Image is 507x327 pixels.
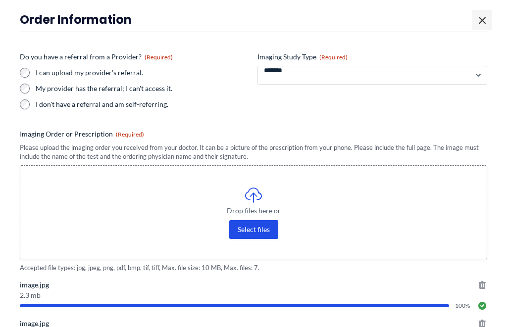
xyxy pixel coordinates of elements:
span: (Required) [145,53,173,61]
button: select files, imaging order or prescription(required) [229,220,278,239]
span: (Required) [319,53,348,61]
label: My provider has the referral; I can't access it. [36,84,250,93]
span: (Required) [116,131,144,138]
h3: Order Information [20,12,487,27]
label: Imaging Study Type [257,52,487,62]
legend: Do you have a referral from a Provider? [20,52,173,62]
label: Imaging Order or Prescription [20,129,487,139]
span: 2.3 mb [20,292,487,299]
span: Accepted file types: jpg, jpeg, png, pdf, bmp, tif, tiff, Max. file size: 10 MB, Max. files: 7. [20,263,487,273]
span: 100% [455,303,471,309]
label: I can upload my provider's referral. [36,68,250,78]
span: image.jpg [20,280,487,290]
span: Drop files here or [40,207,467,214]
span: × [472,10,492,30]
label: I don't have a referral and am self-referring. [36,99,250,109]
div: Please upload the imaging order you received from your doctor. It can be a picture of the prescri... [20,143,487,161]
